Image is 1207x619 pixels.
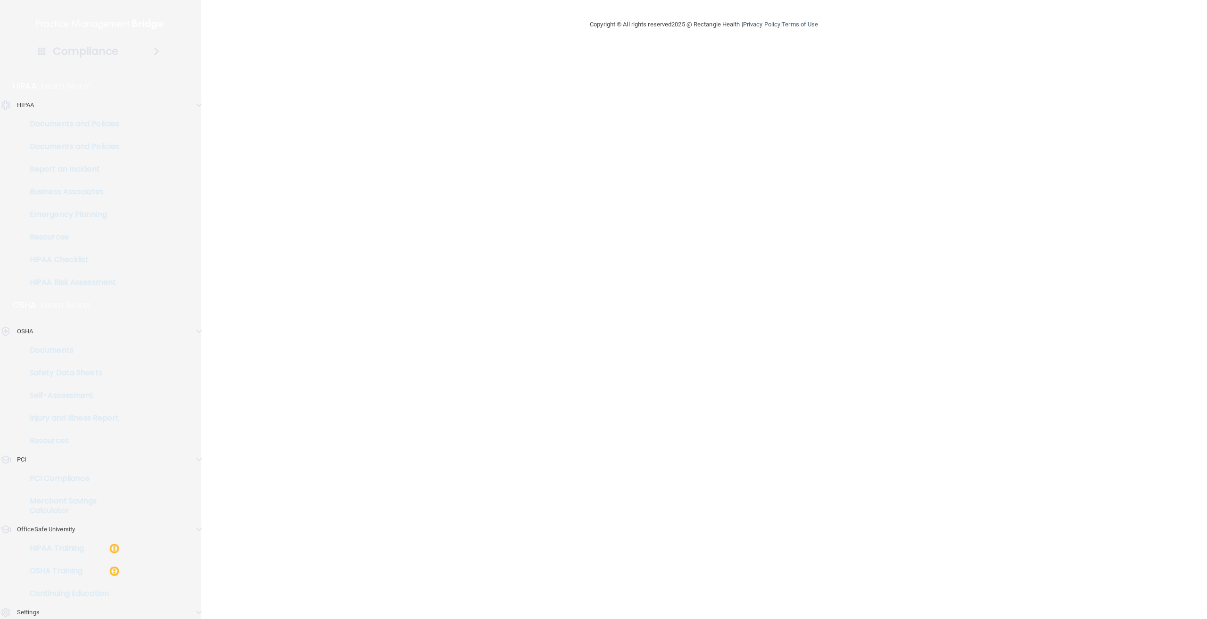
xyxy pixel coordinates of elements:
[13,81,37,92] p: HIPAA
[17,607,40,618] p: Settings
[6,368,135,378] p: Safety Data Sheets
[743,21,780,28] a: Privacy Policy
[6,142,135,151] p: Documents and Policies
[6,232,135,242] p: Resources
[532,9,876,40] div: Copyright © All rights reserved 2025 @ Rectangle Health | |
[41,299,91,311] p: Learn More!
[41,81,91,92] p: Learn More!
[6,210,135,219] p: Emergency Planning
[53,45,118,58] h4: Compliance
[6,496,135,515] p: Merchant Savings Calculator
[6,255,135,264] p: HIPAA Checklist
[6,566,83,576] p: OSHA Training
[6,413,135,423] p: Injury and Illness Report
[6,278,135,287] p: HIPAA Risk Assessment
[6,436,135,446] p: Resources
[6,589,135,598] p: Continuing Education
[17,524,75,535] p: OfficeSafe University
[782,21,818,28] a: Terms of Use
[17,454,26,465] p: PCI
[17,326,33,337] p: OSHA
[6,346,135,355] p: Documents
[6,187,135,197] p: Business Associates
[13,299,36,311] p: OSHA
[36,15,165,33] img: PMB logo
[17,99,34,111] p: HIPAA
[6,119,135,129] p: Documents and Policies
[6,474,135,483] p: PCI Compliance
[6,165,135,174] p: Report an Incident
[6,544,84,553] p: HIPAA Training
[108,565,120,577] img: warning-circle.0cc9ac19.png
[6,391,135,400] p: Self-Assessment
[108,543,120,554] img: warning-circle.0cc9ac19.png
